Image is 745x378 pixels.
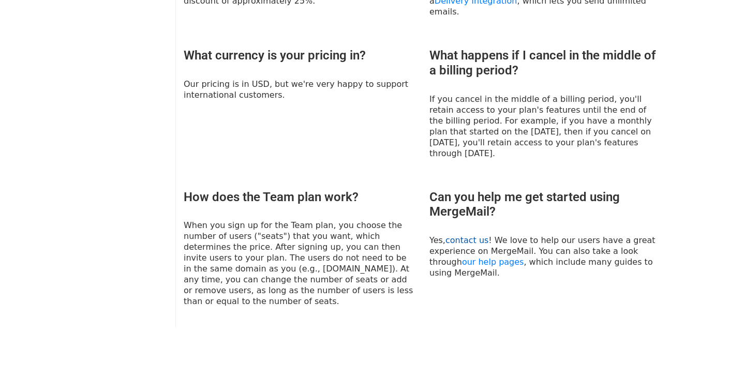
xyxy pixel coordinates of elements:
[184,48,414,63] h3: What currency is your pricing in?
[429,48,660,78] h3: What happens if I cancel in the middle of a billing period?
[184,190,414,205] h3: How does the Team plan work?
[462,257,524,267] a: our help pages
[445,235,488,245] a: contact us
[693,328,745,378] iframe: Chat Widget
[429,190,660,220] h3: Can you help me get started using MergeMail?
[184,79,414,100] p: Our pricing is in USD, but we're very happy to support international customers.
[184,220,414,307] p: When you sign up for the Team plan, you choose the number of users ("seats") that you want, which...
[429,94,660,159] p: If you cancel in the middle of a billing period, you'll retain access to your plan's features unt...
[429,235,660,278] p: Yes, ! We love to help our users have a great experience on MergeMail. You can also take a look t...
